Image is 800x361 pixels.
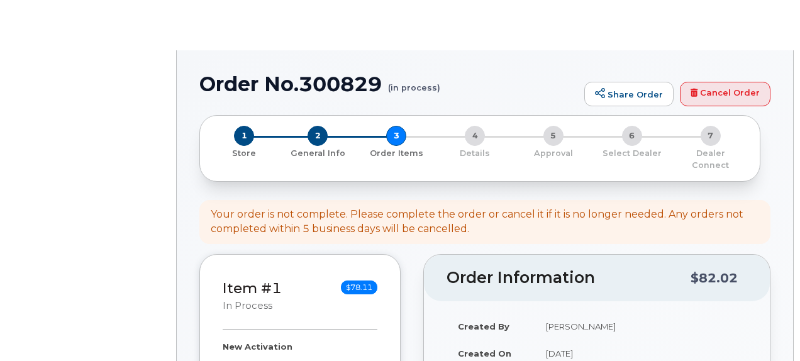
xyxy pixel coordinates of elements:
span: $78.11 [341,280,377,294]
strong: Created On [458,348,511,358]
small: in process [223,300,272,311]
span: 2 [308,126,328,146]
a: Cancel Order [680,82,770,107]
strong: New Activation [223,342,292,352]
small: (in process) [388,73,440,92]
p: Store [215,148,274,159]
div: $82.02 [691,266,738,290]
p: General Info [284,148,352,159]
h2: Order Information [447,269,691,287]
span: 1 [234,126,254,146]
a: Item #1 [223,279,282,297]
a: 1 Store [210,146,279,159]
h1: Order No.300829 [199,73,578,95]
td: [PERSON_NAME] [535,313,747,340]
a: 2 General Info [279,146,357,159]
strong: Created By [458,321,509,331]
a: Share Order [584,82,674,107]
div: Your order is not complete. Please complete the order or cancel it if it is no longer needed. Any... [211,208,759,236]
